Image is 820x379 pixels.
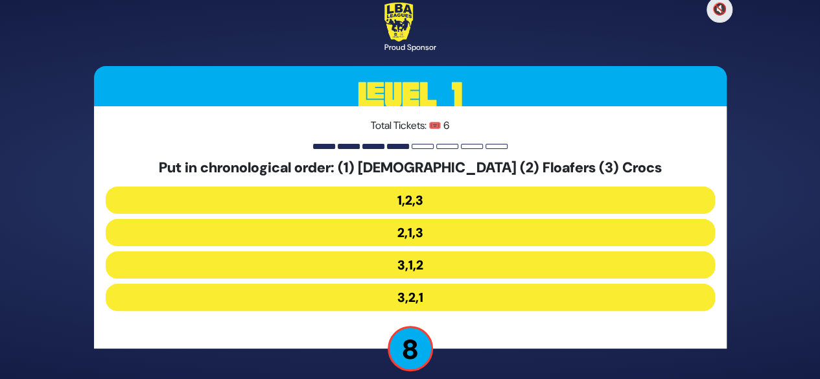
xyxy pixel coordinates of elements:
h3: Level 1 [94,66,727,124]
button: 1,2,3 [106,187,715,214]
img: LBA [384,3,414,41]
button: 2,1,3 [106,219,715,246]
button: 3,1,2 [106,251,715,279]
h5: Put in chronological order: (1) [DEMOGRAPHIC_DATA] (2) Floafers (3) Crocs [106,159,715,176]
div: Proud Sponsor [384,41,436,53]
button: 3,2,1 [106,284,715,311]
p: Total Tickets: 🎟️ 6 [106,118,715,133]
p: 8 [388,326,433,371]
